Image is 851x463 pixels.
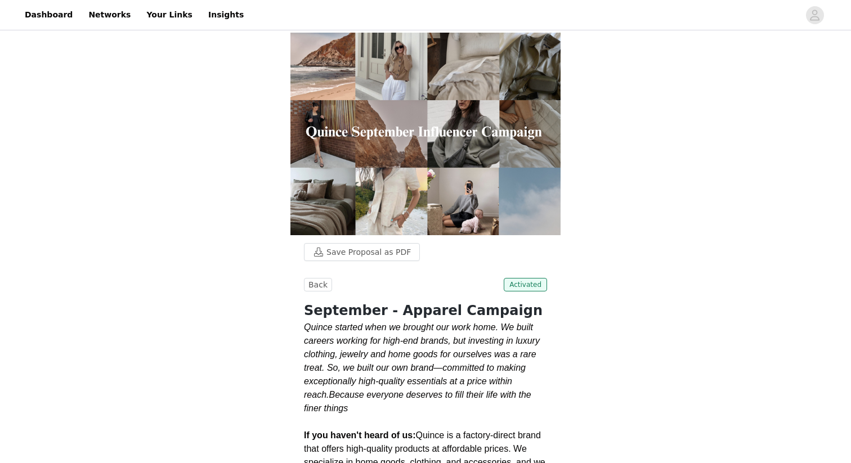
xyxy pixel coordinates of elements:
[304,278,332,291] button: Back
[18,2,79,28] a: Dashboard
[290,33,561,235] img: campaign image
[304,430,416,440] strong: If you haven't heard of us:
[304,243,420,261] button: Save Proposal as PDF
[304,300,547,321] h1: September - Apparel Campaign
[140,2,199,28] a: Your Links
[201,2,250,28] a: Insights
[504,278,547,291] span: Activated
[304,390,531,413] em: Because everyone deserves to fill their life with the finer things
[809,6,820,24] div: avatar
[304,322,540,399] em: Quince started when we brought our work home. We built careers working for high-end brands, but i...
[82,2,137,28] a: Networks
